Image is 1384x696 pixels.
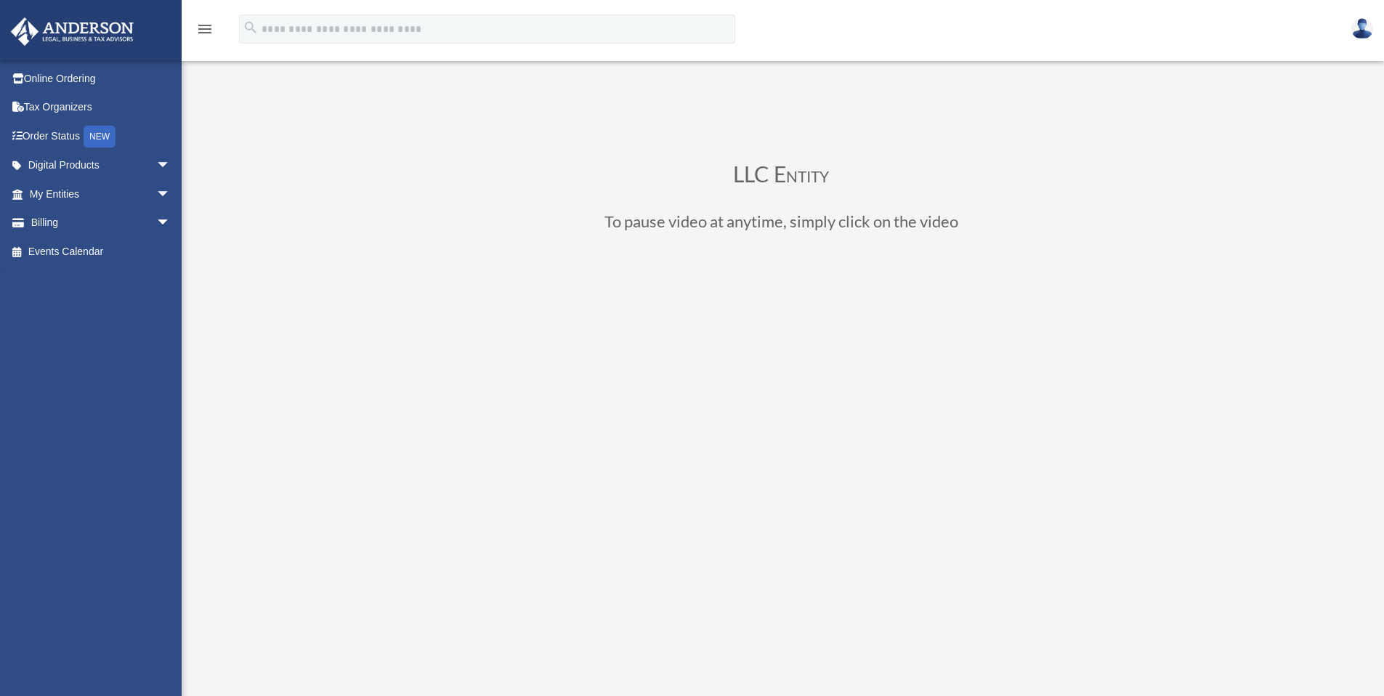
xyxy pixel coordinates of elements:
[84,126,116,147] div: NEW
[10,93,193,122] a: Tax Organizers
[10,179,193,209] a: My Entitiesarrow_drop_down
[10,209,193,238] a: Billingarrow_drop_down
[156,209,185,238] span: arrow_drop_down
[10,121,193,151] a: Order StatusNEW
[389,214,1173,237] h3: To pause video at anytime, simply click on the video
[196,20,214,38] i: menu
[10,237,193,266] a: Events Calendar
[389,163,1173,192] h3: LLC Entity
[10,64,193,93] a: Online Ordering
[7,17,138,46] img: Anderson Advisors Platinum Portal
[156,179,185,209] span: arrow_drop_down
[10,151,193,180] a: Digital Productsarrow_drop_down
[156,151,185,181] span: arrow_drop_down
[243,20,259,36] i: search
[1351,18,1373,39] img: User Pic
[196,25,214,38] a: menu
